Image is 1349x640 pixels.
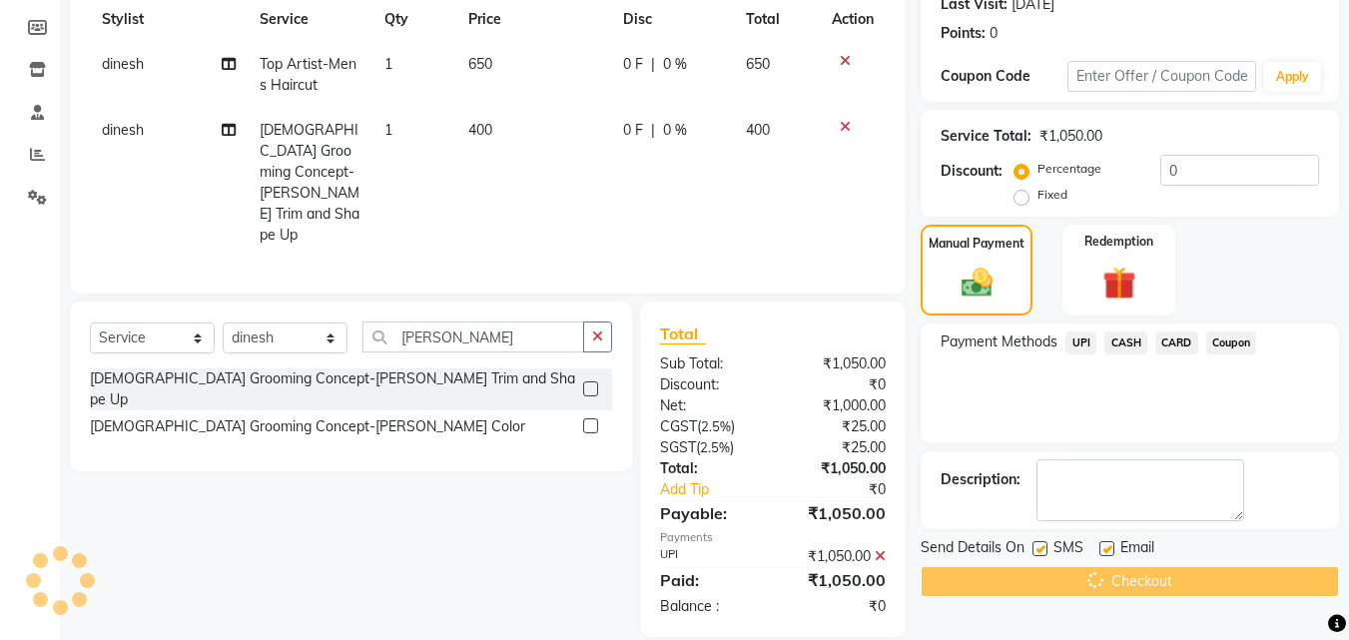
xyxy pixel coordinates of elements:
span: 650 [746,55,770,73]
span: SMS [1053,537,1083,562]
span: Coupon [1206,331,1257,354]
span: Top Artist-Mens Haircut [260,55,356,94]
span: CARD [1155,331,1198,354]
button: Apply [1264,62,1321,92]
span: Email [1120,537,1154,562]
span: 0 F [623,54,643,75]
span: dinesh [102,121,144,139]
span: 0 F [623,120,643,141]
div: ₹1,050.00 [773,501,901,525]
div: ₹1,050.00 [773,546,901,567]
div: Discount: [645,374,773,395]
input: Enter Offer / Coupon Code [1067,61,1256,92]
div: ₹25.00 [773,416,901,437]
div: Points: [941,23,986,44]
span: CASH [1104,331,1147,354]
div: Net: [645,395,773,416]
span: 650 [468,55,492,73]
span: | [651,54,655,75]
label: Fixed [1037,186,1067,204]
span: 0 % [663,120,687,141]
span: 1 [384,55,392,73]
span: 0 % [663,54,687,75]
div: ( ) [645,437,773,458]
label: Manual Payment [929,235,1024,253]
div: ( ) [645,416,773,437]
div: ₹1,000.00 [773,395,901,416]
div: Service Total: [941,126,1031,147]
div: Sub Total: [645,353,773,374]
label: Redemption [1084,233,1153,251]
img: _cash.svg [952,265,1003,301]
span: 1 [384,121,392,139]
div: Discount: [941,161,1003,182]
div: Payments [660,529,886,546]
label: Percentage [1037,160,1101,178]
div: 0 [990,23,998,44]
span: [DEMOGRAPHIC_DATA] Grooming Concept-[PERSON_NAME] Trim and Shape Up [260,121,359,244]
div: UPI [645,546,773,567]
span: | [651,120,655,141]
div: [DEMOGRAPHIC_DATA] Grooming Concept-[PERSON_NAME] Trim and Shape Up [90,368,575,410]
div: ₹1,050.00 [773,458,901,479]
div: ₹1,050.00 [773,568,901,592]
div: Paid: [645,568,773,592]
span: CGST [660,417,697,435]
div: Coupon Code [941,66,1066,87]
div: Balance : [645,596,773,617]
span: 2.5% [701,418,731,434]
span: Total [660,323,706,344]
span: 400 [468,121,492,139]
div: ₹1,050.00 [1039,126,1102,147]
div: ₹0 [795,479,902,500]
span: dinesh [102,55,144,73]
span: UPI [1065,331,1096,354]
div: ₹0 [773,374,901,395]
span: 2.5% [700,439,730,455]
input: Search or Scan [362,321,584,352]
div: Description: [941,469,1020,490]
div: [DEMOGRAPHIC_DATA] Grooming Concept-[PERSON_NAME] Color [90,416,525,437]
span: Send Details On [921,537,1024,562]
div: ₹0 [773,596,901,617]
span: 400 [746,121,770,139]
div: ₹1,050.00 [773,353,901,374]
span: SGST [660,438,696,456]
div: Total: [645,458,773,479]
a: Add Tip [645,479,794,500]
img: _gift.svg [1092,263,1146,304]
div: ₹25.00 [773,437,901,458]
div: Payable: [645,501,773,525]
span: Payment Methods [941,331,1057,352]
